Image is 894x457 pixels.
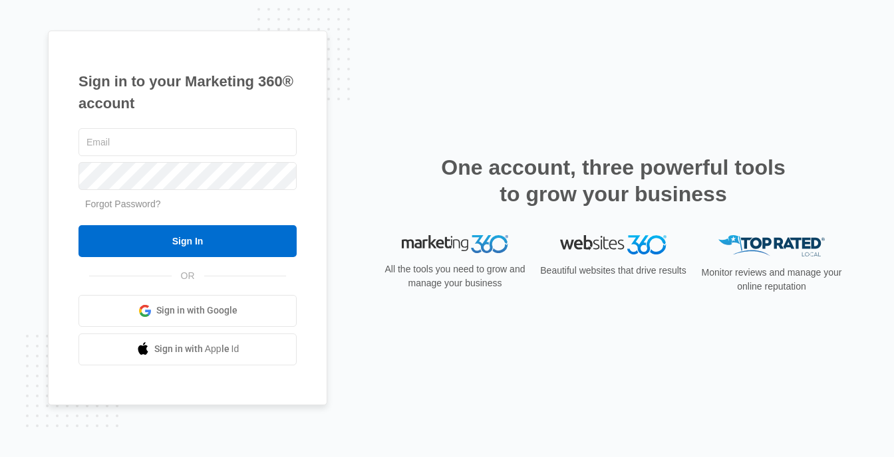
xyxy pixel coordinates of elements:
[539,264,688,278] p: Beautiful websites that drive results
[718,235,825,257] img: Top Rated Local
[437,154,790,207] h2: One account, three powerful tools to grow your business
[697,266,846,294] p: Monitor reviews and manage your online reputation
[85,199,161,209] a: Forgot Password?
[156,304,237,318] span: Sign in with Google
[172,269,204,283] span: OR
[78,70,297,114] h1: Sign in to your Marketing 360® account
[78,225,297,257] input: Sign In
[154,342,239,356] span: Sign in with Apple Id
[78,333,297,365] a: Sign in with Apple Id
[560,235,667,254] img: Websites 360
[402,235,508,254] img: Marketing 360
[78,295,297,327] a: Sign in with Google
[380,262,529,290] p: All the tools you need to grow and manage your business
[78,128,297,156] input: Email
